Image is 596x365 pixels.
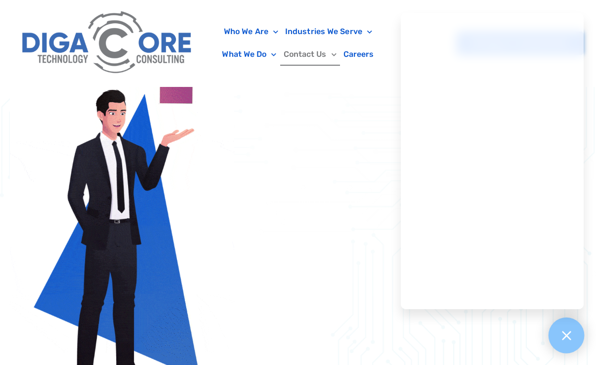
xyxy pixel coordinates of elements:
[280,43,340,66] a: Contact Us
[17,5,198,81] img: Digacore Logo
[340,43,378,66] a: Careers
[401,13,584,309] iframe: Chatgenie Messenger
[203,20,393,66] nav: Menu
[220,20,282,43] a: Who We Are
[282,20,376,43] a: Industries We Serve
[218,43,280,66] a: What We Do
